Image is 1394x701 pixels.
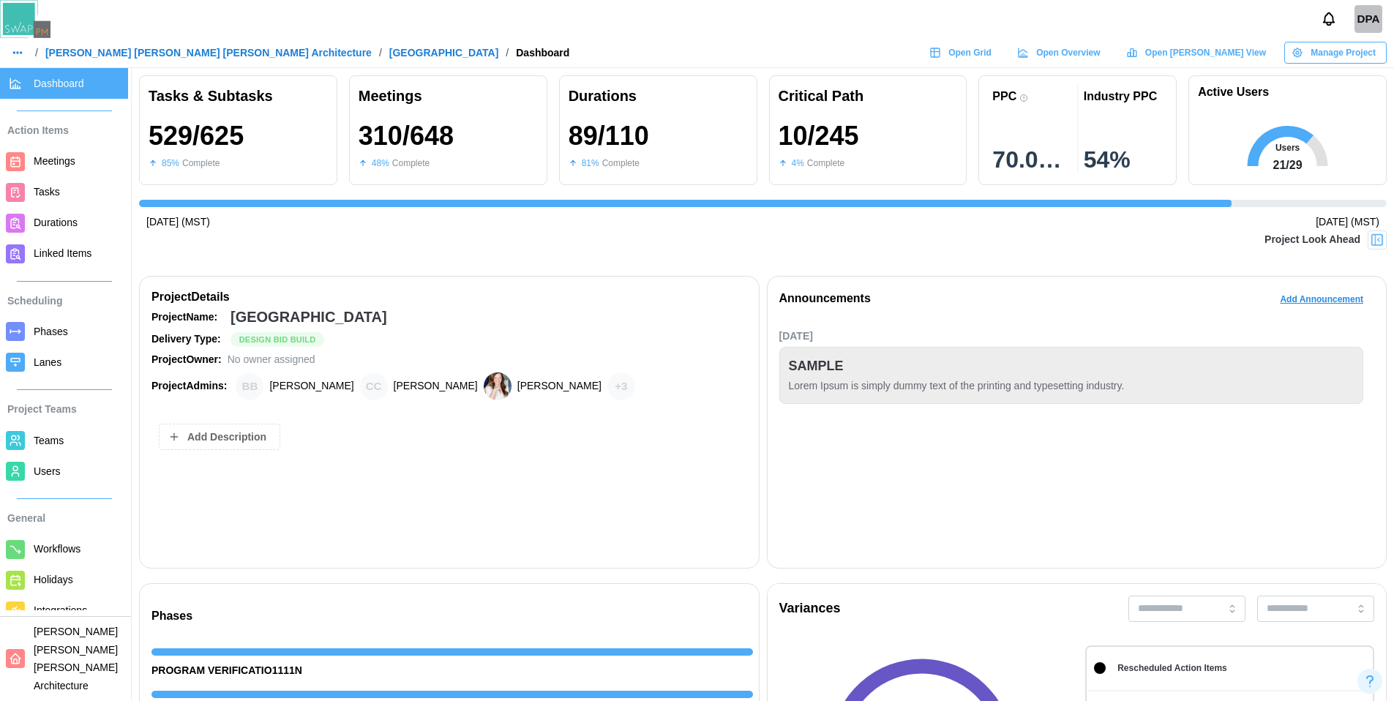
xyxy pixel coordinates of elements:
span: Linked Items [34,247,91,259]
div: [PERSON_NAME] [394,378,478,394]
div: 529 / 625 [149,121,244,151]
span: Dashboard [34,78,84,89]
div: [PERSON_NAME] [269,378,353,394]
div: [DATE] (MST) [1316,214,1379,230]
div: [DATE] (MST) [146,214,210,230]
strong: Project Admins: [151,380,227,391]
a: [GEOGRAPHIC_DATA] [389,48,499,58]
div: / [506,48,509,58]
span: Durations [34,217,78,228]
div: Complete [807,157,844,170]
div: Project Details [151,288,747,307]
span: Tasks [34,186,60,198]
button: Add Description [159,424,280,450]
div: Lorem Ipsum is simply dummy text of the printing and typesetting industry. [789,378,1354,394]
div: 85 % [162,157,179,170]
div: DPA [1354,5,1382,33]
span: Design Bid Build [239,333,316,346]
span: Open Grid [948,42,992,63]
div: 310 / 648 [359,121,454,151]
div: 4 % [792,157,804,170]
div: No owner assigned [228,352,315,368]
span: Phases [34,326,68,337]
div: Complete [182,157,220,170]
span: Open Overview [1036,42,1100,63]
div: Announcements [779,290,871,308]
span: [PERSON_NAME] [PERSON_NAME] [PERSON_NAME] Architecture [34,626,118,691]
button: Add Announcement [1269,288,1374,310]
div: Critical Path [779,85,958,108]
button: Manage Project [1284,42,1387,64]
div: Durations [569,85,748,108]
div: [PERSON_NAME] [517,378,602,394]
span: Teams [34,435,64,446]
div: Complete [392,157,430,170]
span: Integrations [34,604,87,616]
div: [DATE] [779,329,1364,345]
button: Notifications [1316,7,1341,31]
span: Add Announcement [1280,289,1363,310]
div: Tasks & Subtasks [149,85,328,108]
div: Meetings [359,85,538,108]
span: Holidays [34,574,73,585]
div: 81 % [582,157,599,170]
strong: Project Owner: [151,353,222,365]
div: Complete [602,157,640,170]
div: Delivery Type: [151,331,225,348]
a: Open Overview [1010,42,1112,64]
div: Phases [151,607,753,626]
div: Chris Cosenza [360,372,388,400]
span: Open [PERSON_NAME] View [1145,42,1266,63]
div: 89 / 110 [569,121,649,151]
div: / [35,48,38,58]
div: Brian Baldwin [236,372,263,400]
span: Add Description [187,424,266,449]
div: / [379,48,382,58]
div: SAMPLE [789,356,844,377]
div: PPC [992,89,1016,103]
div: 70.00 % [992,148,1071,171]
div: 54 % [1084,148,1163,171]
div: 10 / 245 [779,121,859,151]
span: Lanes [34,356,61,368]
div: Dashboard [516,48,569,58]
div: Project Look Ahead [1264,232,1360,248]
a: Open [PERSON_NAME] View [1119,42,1277,64]
div: PROGRAM VERIFICATIO1111N [151,663,753,679]
div: Project Name: [151,310,225,326]
span: Manage Project [1311,42,1376,63]
div: Industry PPC [1084,89,1157,103]
img: Project Look Ahead Button [1370,233,1384,247]
a: [PERSON_NAME] [PERSON_NAME] [PERSON_NAME] Architecture [45,48,372,58]
div: 48 % [372,157,389,170]
a: Daud Platform admin [1354,5,1382,33]
h1: Active Users [1198,85,1269,100]
div: Rescheduled Action Items [1117,661,1227,675]
span: Meetings [34,155,75,167]
div: Variances [779,599,841,619]
div: + 3 [607,372,635,400]
div: [GEOGRAPHIC_DATA] [231,306,387,329]
a: Open Grid [922,42,1003,64]
span: Workflows [34,543,80,555]
img: Heather Bemis [484,372,511,400]
span: Users [34,465,61,477]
